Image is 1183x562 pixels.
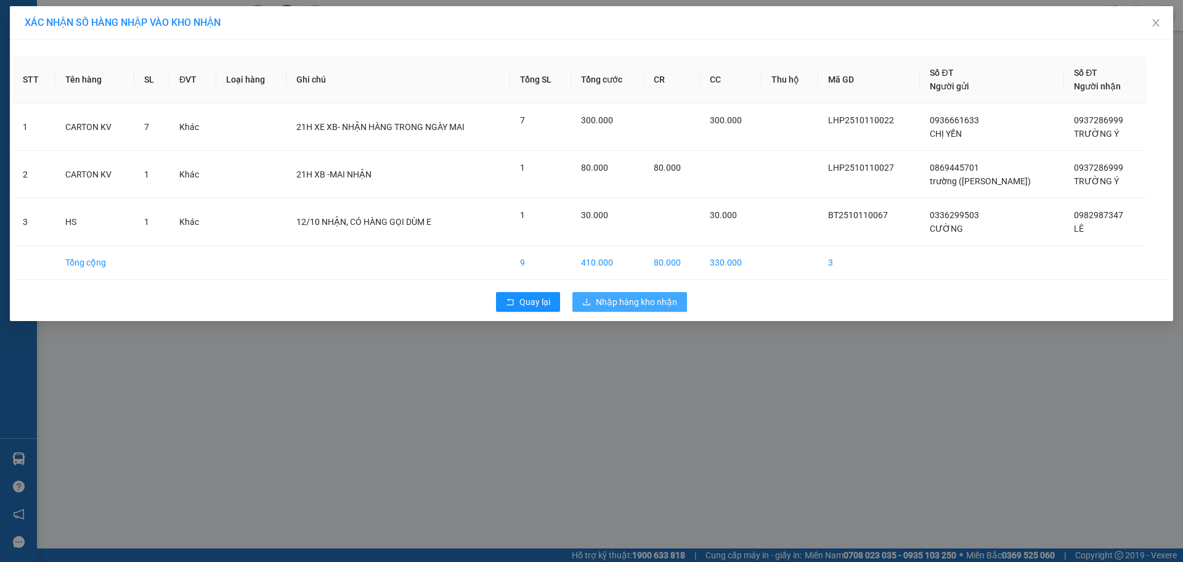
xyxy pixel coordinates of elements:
[169,56,216,104] th: ĐVT
[520,163,525,173] span: 1
[510,56,571,104] th: Tổng SL
[581,163,608,173] span: 80.000
[1074,68,1097,78] span: Số ĐT
[1074,176,1119,186] span: TRƯỜNG Ý
[1074,115,1123,125] span: 0937286999
[55,104,134,151] td: CARTON KV
[13,56,55,104] th: STT
[654,163,681,173] span: 80.000
[930,176,1031,186] span: trường ([PERSON_NAME])
[296,169,372,179] span: 21H XB -MAI NHẬN
[13,104,55,151] td: 1
[1074,224,1084,234] span: LÊ
[710,210,737,220] span: 30.000
[144,169,149,179] span: 1
[818,246,921,280] td: 3
[581,210,608,220] span: 30.000
[930,210,979,220] span: 0336299503
[1074,163,1123,173] span: 0937286999
[55,198,134,246] td: HS
[169,198,216,246] td: Khác
[519,295,550,309] span: Quay lại
[930,115,979,125] span: 0936661633
[169,151,216,198] td: Khác
[644,246,700,280] td: 80.000
[930,81,969,91] span: Người gửi
[506,298,514,307] span: rollback
[596,295,677,309] span: Nhập hàng kho nhận
[55,56,134,104] th: Tên hàng
[520,115,525,125] span: 7
[572,292,687,312] button: downloadNhập hàng kho nhận
[13,198,55,246] td: 3
[13,151,55,198] td: 2
[1139,6,1173,41] button: Close
[930,129,962,139] span: CHỊ YẾN
[710,115,742,125] span: 300.000
[700,56,762,104] th: CC
[134,56,169,104] th: SL
[762,56,818,104] th: Thu hộ
[55,151,134,198] td: CARTON KV
[930,224,963,234] span: CƯỜNG
[930,163,979,173] span: 0869445701
[496,292,560,312] button: rollbackQuay lại
[571,246,644,280] td: 410.000
[581,115,613,125] span: 300.000
[818,56,921,104] th: Mã GD
[1074,210,1123,220] span: 0982987347
[25,17,221,28] span: XÁC NHẬN SỐ HÀNG NHẬP VÀO KHO NHẬN
[828,163,894,173] span: LHP2510110027
[1074,129,1119,139] span: TRƯỜNG Ý
[287,56,511,104] th: Ghi chú
[510,246,571,280] td: 9
[296,217,431,227] span: 12/10 NHẬN, CÓ HÀNG GỌI DÙM E
[828,210,888,220] span: BT2510110067
[1074,81,1121,91] span: Người nhận
[55,246,134,280] td: Tổng cộng
[520,210,525,220] span: 1
[169,104,216,151] td: Khác
[930,68,953,78] span: Số ĐT
[216,56,286,104] th: Loại hàng
[644,56,700,104] th: CR
[828,115,894,125] span: LHP2510110022
[296,122,465,132] span: 21H XE XB- NHẬN HÀNG TRONG NGÀY MAI
[571,56,644,104] th: Tổng cước
[700,246,762,280] td: 330.000
[144,217,149,227] span: 1
[1151,18,1161,28] span: close
[144,122,149,132] span: 7
[582,298,591,307] span: download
